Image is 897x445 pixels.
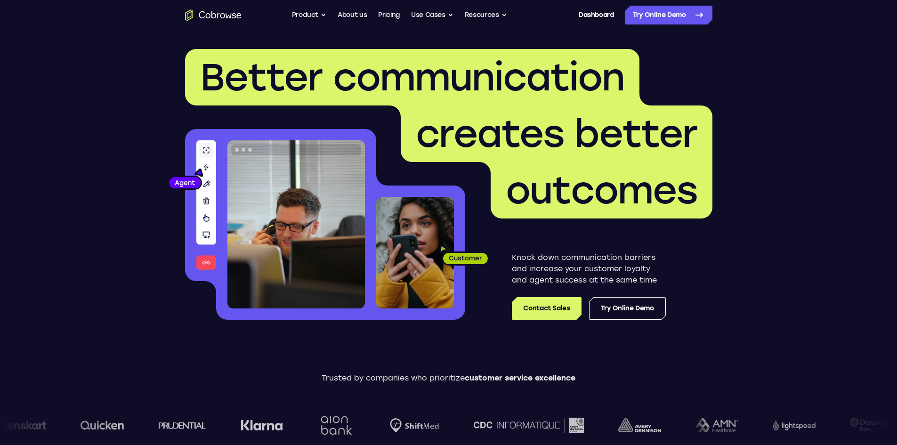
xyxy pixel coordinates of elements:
a: Try Online Demo [625,6,712,24]
span: Better communication [200,55,624,100]
a: Go to the home page [185,9,242,21]
button: Use Cases [411,6,453,24]
span: customer service excellence [465,373,575,382]
a: Dashboard [579,6,614,24]
img: Klarna [241,420,283,431]
a: Pricing [378,6,400,24]
p: Knock down communication barriers and increase your customer loyalty and agent success at the sam... [512,252,666,286]
img: A customer holding their phone [376,197,454,308]
span: creates better [416,111,697,156]
img: avery-dennison [618,418,661,432]
a: Try Online Demo [589,297,666,320]
a: About us [338,6,367,24]
img: CDC Informatique [474,418,584,432]
img: A customer support agent talking on the phone [227,140,365,308]
button: Product [292,6,327,24]
a: Contact Sales [512,297,581,320]
button: Resources [465,6,507,24]
img: AMN Healthcare [695,418,738,433]
img: prudential [159,421,206,429]
img: Aion Bank [317,406,356,445]
span: outcomes [506,168,697,213]
img: Shiftmed [390,418,439,433]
